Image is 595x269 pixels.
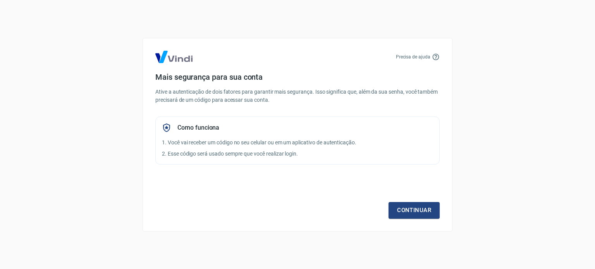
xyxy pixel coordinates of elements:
p: 2. Esse código será usado sempre que você realizar login. [162,150,433,158]
p: Ative a autenticação de dois fatores para garantir mais segurança. Isso significa que, além da su... [155,88,440,104]
a: Continuar [389,202,440,218]
p: 1. Você vai receber um código no seu celular ou em um aplicativo de autenticação. [162,139,433,147]
h5: Como funciona [177,124,219,132]
img: Logo Vind [155,51,193,63]
p: Precisa de ajuda [396,53,430,60]
h4: Mais segurança para sua conta [155,72,440,82]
